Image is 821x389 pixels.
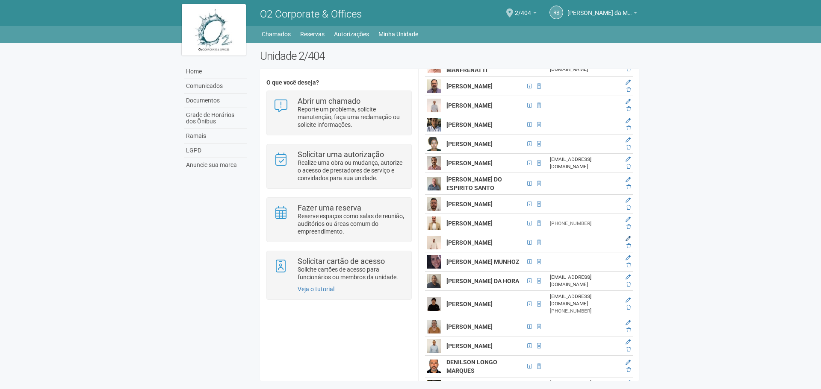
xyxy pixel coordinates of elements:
h2: Unidade 2/404 [260,50,639,62]
strong: [PERSON_NAME] DA HORA [446,278,519,284]
a: Editar membro [626,99,631,105]
a: Editar membro [626,380,631,386]
div: [EMAIL_ADDRESS][DOMAIN_NAME] [550,156,619,170]
span: 2/404 [515,1,531,16]
a: Excluir membro [626,304,631,310]
div: [PHONE_NUMBER] [550,307,619,315]
strong: Fazer uma reserva [298,203,361,212]
a: Abrir um chamado Reporte um problema, solicite manutenção, faça uma reclamação ou solicite inform... [273,97,405,129]
img: user.png [427,137,441,151]
a: 2/404 [515,11,537,18]
a: Chamados [262,28,291,40]
strong: [PERSON_NAME] DO ESPIRITO SANTO [446,176,502,191]
a: Excluir membro [626,125,631,131]
a: Excluir membro [626,144,631,150]
strong: DENILSON LONGO MARQUES [446,359,497,374]
img: user.png [427,216,441,230]
a: Fazer uma reserva Reserve espaços como salas de reunião, auditórios ou áreas comum do empreendime... [273,204,405,235]
a: Comunicados [184,79,247,94]
a: Editar membro [626,320,631,326]
a: Anuncie sua marca [184,158,247,172]
a: Veja o tutorial [298,286,334,292]
a: Editar membro [626,255,631,261]
a: Solicitar cartão de acesso Solicite cartões de acesso para funcionários ou membros da unidade. [273,257,405,281]
strong: [PERSON_NAME] [446,342,493,349]
img: user.png [427,255,441,269]
h4: O que você deseja? [266,79,411,86]
a: Grade de Horários dos Ônibus [184,108,247,129]
strong: [PERSON_NAME] MUNHOZ [446,258,520,265]
strong: [PERSON_NAME] [446,121,493,128]
a: Home [184,64,247,79]
a: Editar membro [626,177,631,183]
strong: Solicitar cartão de acesso [298,257,385,266]
a: RB [549,6,563,19]
img: user.png [427,79,441,93]
a: Excluir membro [626,205,631,211]
a: Autorizações [334,28,369,40]
a: Excluir membro [626,66,631,72]
a: Editar membro [626,156,631,162]
a: Excluir membro [626,87,631,93]
span: Raul Barrozo da Motta Junior [567,1,632,16]
a: Minha Unidade [378,28,418,40]
a: Editar membro [626,236,631,242]
a: Editar membro [626,197,631,203]
a: Excluir membro [626,184,631,190]
a: Editar membro [626,79,631,85]
strong: Abrir um chamado [298,97,360,105]
a: [PERSON_NAME] da Motta Junior [567,11,637,18]
a: Editar membro [626,339,631,345]
p: Reporte um problema, solicite manutenção, faça uma reclamação ou solicite informações. [298,105,405,129]
img: user.png [427,360,441,373]
a: Reservas [300,28,325,40]
a: Editar membro [626,216,631,222]
a: Excluir membro [626,327,631,333]
a: Editar membro [626,137,631,143]
a: Excluir membro [626,262,631,268]
img: user.png [427,177,441,190]
a: Editar membro [626,360,631,366]
img: user.png [427,236,441,249]
strong: [PERSON_NAME] [446,323,493,330]
a: Documentos [184,94,247,108]
strong: [PERSON_NAME] [446,301,493,307]
a: Excluir membro [626,164,631,170]
strong: [PERSON_NAME] [446,102,493,109]
strong: [PERSON_NAME] [446,239,493,246]
img: user.png [427,274,441,288]
img: user.png [427,99,441,112]
p: Realize uma obra ou mudança, autorize o acesso de prestadores de serviço e convidados para sua un... [298,159,405,182]
div: [EMAIL_ADDRESS][DOMAIN_NAME] [550,274,619,288]
img: user.png [427,297,441,311]
img: user.png [427,197,441,211]
strong: [PERSON_NAME] [446,140,493,147]
a: Editar membro [626,118,631,124]
strong: [PERSON_NAME] [446,160,493,167]
a: Editar membro [626,274,631,280]
a: Excluir membro [626,346,631,352]
a: Excluir membro [626,106,631,112]
img: user.png [427,118,441,132]
a: Editar membro [626,297,631,303]
img: user.png [427,339,441,353]
a: Excluir membro [626,281,631,287]
a: Excluir membro [626,224,631,230]
span: O2 Corporate & Offices [260,8,362,20]
a: Excluir membro [626,367,631,373]
a: Solicitar uma autorização Realize uma obra ou mudança, autorize o acesso de prestadores de serviç... [273,151,405,182]
a: Excluir membro [626,243,631,249]
strong: [PERSON_NAME] [446,220,493,227]
img: logo.jpg [182,4,246,56]
a: Ramais [184,129,247,143]
p: Solicite cartões de acesso para funcionários ou membros da unidade. [298,266,405,281]
strong: Solicitar uma autorização [298,150,384,159]
strong: [PERSON_NAME] [446,83,493,90]
p: Reserve espaços como salas de reunião, auditórios ou áreas comum do empreendimento. [298,212,405,235]
div: [PHONE_NUMBER] [550,220,619,227]
div: [EMAIL_ADDRESS][DOMAIN_NAME] [550,293,619,307]
img: user.png [427,320,441,333]
a: LGPD [184,143,247,158]
img: user.png [427,156,441,170]
strong: [PERSON_NAME] [446,201,493,208]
